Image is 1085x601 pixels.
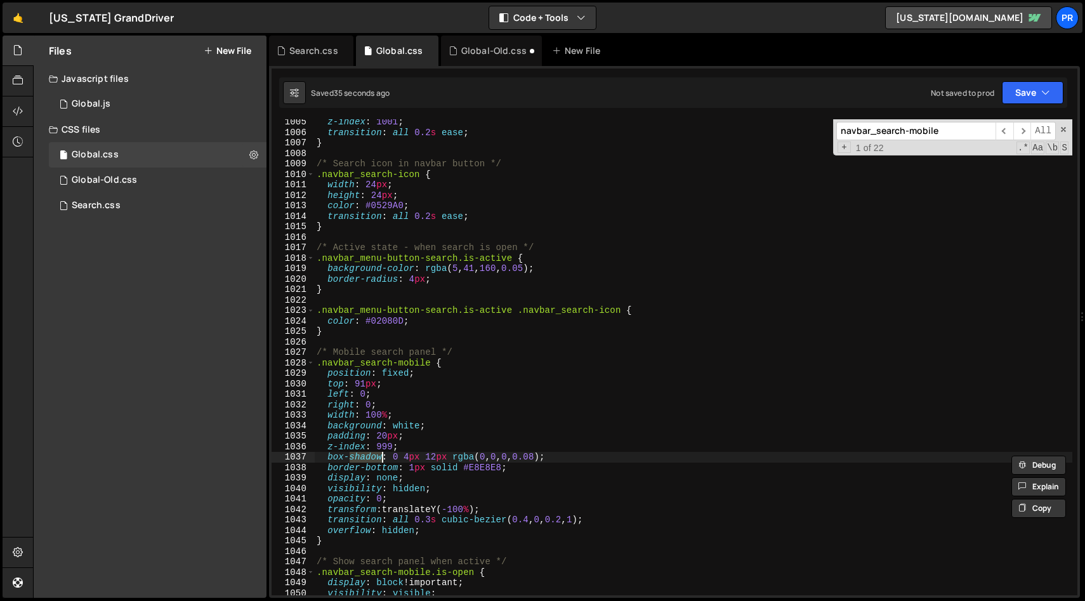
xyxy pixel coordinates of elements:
[272,305,315,316] div: 1023
[311,88,390,98] div: Saved
[272,117,315,128] div: 1005
[272,515,315,525] div: 1043
[272,452,315,463] div: 1037
[272,442,315,452] div: 1036
[1016,142,1030,154] span: RegExp Search
[272,190,315,201] div: 1012
[272,316,315,327] div: 1024
[272,400,315,411] div: 1032
[49,168,266,193] div: 16777/45852.css
[272,221,315,232] div: 1015
[1011,477,1066,496] button: Explain
[272,578,315,588] div: 1049
[49,91,266,117] div: 16777/45843.js
[272,410,315,421] div: 1033
[272,505,315,515] div: 1042
[1011,499,1066,518] button: Copy
[851,143,889,154] span: 1 of 22
[1046,142,1059,154] span: Whole Word Search
[996,122,1013,140] span: ​
[72,175,137,186] div: Global-Old.css
[931,88,994,98] div: Not saved to prod
[272,242,315,253] div: 1017
[272,149,315,159] div: 1008
[49,193,266,218] div: 16777/46659.css
[272,379,315,390] div: 1030
[838,142,851,154] span: Toggle Replace mode
[272,421,315,432] div: 1034
[272,263,315,274] div: 1019
[272,536,315,546] div: 1045
[272,347,315,358] div: 1027
[272,128,315,138] div: 1006
[272,284,315,295] div: 1021
[272,169,315,180] div: 1010
[272,295,315,306] div: 1022
[272,567,315,578] div: 1048
[272,463,315,473] div: 1038
[272,253,315,264] div: 1018
[272,368,315,379] div: 1029
[272,201,315,211] div: 1013
[272,389,315,400] div: 1031
[461,44,527,57] div: Global-Old.css
[72,200,121,211] div: Search.css
[204,46,251,56] button: New File
[272,494,315,505] div: 1041
[1056,6,1079,29] a: PR
[376,44,423,57] div: Global.css
[272,138,315,149] div: 1007
[272,337,315,348] div: 1026
[489,6,596,29] button: Code + Tools
[272,326,315,337] div: 1025
[34,117,266,142] div: CSS files
[272,588,315,599] div: 1050
[272,180,315,190] div: 1011
[272,473,315,484] div: 1039
[272,358,315,369] div: 1028
[272,159,315,169] div: 1009
[885,6,1052,29] a: [US_STATE][DOMAIN_NAME]
[1031,142,1044,154] span: CaseSensitive Search
[1030,122,1056,140] span: Alt-Enter
[3,3,34,33] a: 🤙
[836,122,996,140] input: Search for
[272,232,315,243] div: 1016
[49,10,174,25] div: [US_STATE] GrandDriver
[1002,81,1063,104] button: Save
[272,525,315,536] div: 1044
[1060,142,1069,154] span: Search In Selection
[334,88,390,98] div: 35 seconds ago
[552,44,605,57] div: New File
[72,149,119,161] div: Global.css
[272,484,315,494] div: 1040
[272,431,315,442] div: 1035
[272,274,315,285] div: 1020
[1013,122,1031,140] span: ​
[272,557,315,567] div: 1047
[49,44,72,58] h2: Files
[272,211,315,222] div: 1014
[49,142,266,168] div: 16777/46651.css
[34,66,266,91] div: Javascript files
[1011,456,1066,475] button: Debug
[272,546,315,557] div: 1046
[72,98,110,110] div: Global.js
[289,44,338,57] div: Search.css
